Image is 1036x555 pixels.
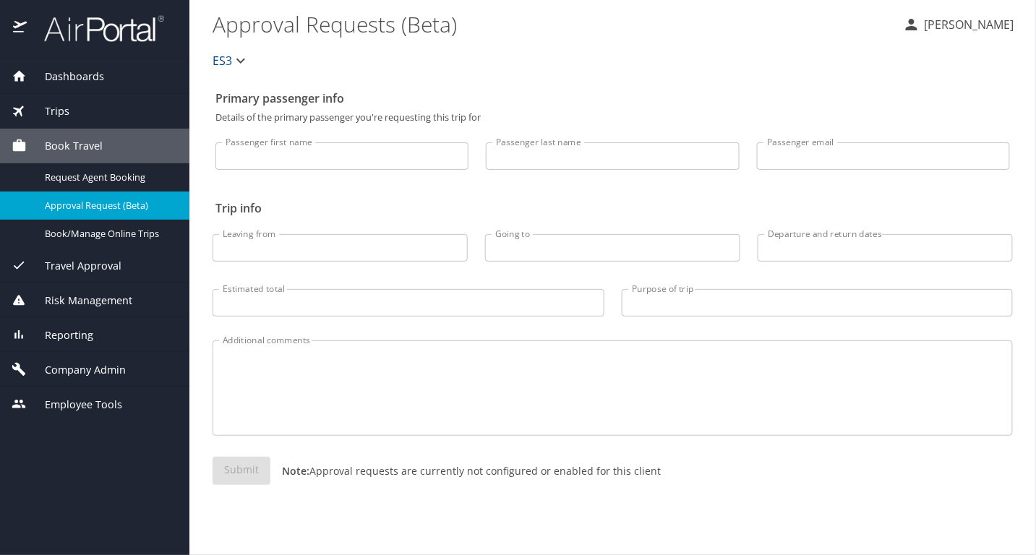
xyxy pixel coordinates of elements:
[45,227,172,241] span: Book/Manage Online Trips
[920,16,1014,33] p: [PERSON_NAME]
[27,258,121,274] span: Travel Approval
[207,46,255,75] button: ES3
[27,103,69,119] span: Trips
[27,362,126,378] span: Company Admin
[215,87,1010,110] h2: Primary passenger info
[28,14,164,43] img: airportal-logo.png
[270,463,661,478] p: Approval requests are currently not configured or enabled for this client
[282,464,309,478] strong: Note:
[27,397,122,413] span: Employee Tools
[897,12,1020,38] button: [PERSON_NAME]
[45,199,172,212] span: Approval Request (Beta)
[213,1,891,46] h1: Approval Requests (Beta)
[27,138,103,154] span: Book Travel
[13,14,28,43] img: icon-airportal.png
[45,171,172,184] span: Request Agent Booking
[27,327,93,343] span: Reporting
[27,69,104,85] span: Dashboards
[215,197,1010,220] h2: Trip info
[215,113,1010,122] p: Details of the primary passenger you're requesting this trip for
[27,293,132,309] span: Risk Management
[213,51,232,71] span: ES3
